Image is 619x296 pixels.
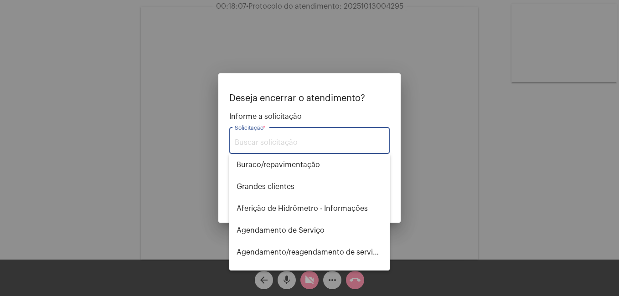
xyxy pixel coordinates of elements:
[237,263,382,285] span: Alterar nome do usuário na fatura
[237,241,382,263] span: Agendamento/reagendamento de serviços - informações
[237,198,382,219] span: Aferição de Hidrômetro - Informações
[237,154,382,176] span: ⁠Buraco/repavimentação
[229,93,390,103] p: Deseja encerrar o atendimento?
[229,112,390,121] span: Informe a solicitação
[235,138,384,147] input: Buscar solicitação
[237,176,382,198] span: ⁠Grandes clientes
[237,219,382,241] span: Agendamento de Serviço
